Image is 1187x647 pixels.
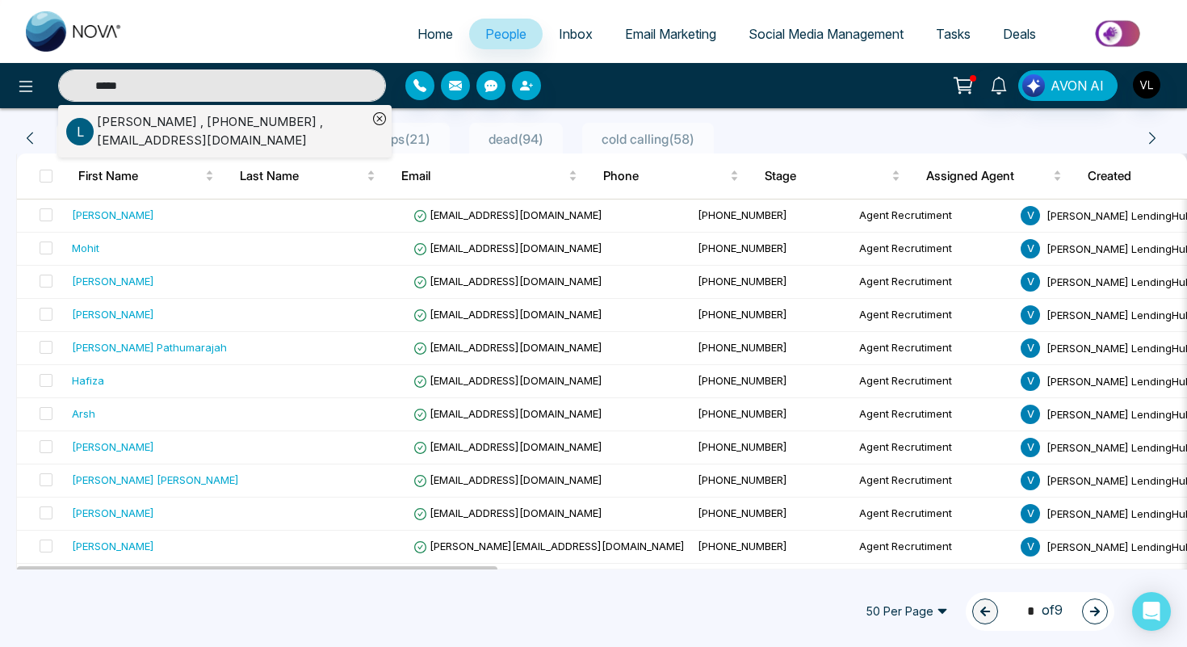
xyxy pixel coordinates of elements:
[1021,471,1040,490] span: V
[97,113,367,149] div: [PERSON_NAME] , [PHONE_NUMBER] , [EMAIL_ADDRESS][DOMAIN_NAME]
[853,431,1014,464] td: Agent Recrutiment
[698,242,787,254] span: [PHONE_NUMBER]
[401,166,565,186] span: Email
[732,19,920,49] a: Social Media Management
[920,19,987,49] a: Tasks
[72,405,95,422] div: Arsh
[72,472,239,488] div: [PERSON_NAME] [PERSON_NAME]
[26,11,123,52] img: Nova CRM Logo
[698,506,787,519] span: [PHONE_NUMBER]
[401,19,469,49] a: Home
[417,26,453,42] span: Home
[853,398,1014,431] td: Agent Recrutiment
[698,473,787,486] span: [PHONE_NUMBER]
[698,275,787,288] span: [PHONE_NUMBER]
[413,407,602,420] span: [EMAIL_ADDRESS][DOMAIN_NAME]
[1021,338,1040,358] span: V
[854,599,959,624] span: 50 Per Page
[853,332,1014,365] td: Agent Recrutiment
[698,341,787,354] span: [PHONE_NUMBER]
[78,166,202,186] span: First Name
[1021,504,1040,523] span: V
[1021,372,1040,391] span: V
[413,506,602,519] span: [EMAIL_ADDRESS][DOMAIN_NAME]
[765,166,888,186] span: Stage
[413,242,602,254] span: [EMAIL_ADDRESS][DOMAIN_NAME]
[1021,239,1040,258] span: V
[603,166,727,186] span: Phone
[1133,71,1160,99] img: User Avatar
[625,26,716,42] span: Email Marketing
[413,275,602,288] span: [EMAIL_ADDRESS][DOMAIN_NAME]
[227,153,388,199] th: Last Name
[853,266,1014,299] td: Agent Recrutiment
[1021,272,1040,292] span: V
[698,308,787,321] span: [PHONE_NUMBER]
[482,131,550,147] span: dead ( 94 )
[469,19,543,49] a: People
[853,299,1014,332] td: Agent Recrutiment
[853,365,1014,398] td: Agent Recrutiment
[1018,70,1118,101] button: AVON AI
[698,374,787,387] span: [PHONE_NUMBER]
[72,240,99,256] div: Mohit
[413,341,602,354] span: [EMAIL_ADDRESS][DOMAIN_NAME]
[1021,438,1040,457] span: V
[413,374,602,387] span: [EMAIL_ADDRESS][DOMAIN_NAME]
[485,26,526,42] span: People
[853,564,1014,597] td: Agent Recrutiment
[1060,15,1177,52] img: Market-place.gif
[698,540,787,552] span: [PHONE_NUMBER]
[72,339,227,355] div: [PERSON_NAME] Pathumarajah
[1003,26,1036,42] span: Deals
[749,26,904,42] span: Social Media Management
[388,153,590,199] th: Email
[413,208,602,221] span: [EMAIL_ADDRESS][DOMAIN_NAME]
[752,153,913,199] th: Stage
[413,473,602,486] span: [EMAIL_ADDRESS][DOMAIN_NAME]
[853,498,1014,531] td: Agent Recrutiment
[1021,305,1040,325] span: V
[1021,537,1040,557] span: V
[853,464,1014,498] td: Agent Recrutiment
[1021,405,1040,424] span: V
[913,153,1075,199] th: Assigned Agent
[853,531,1014,564] td: Agent Recrutiment
[595,131,701,147] span: cold calling ( 58 )
[559,26,593,42] span: Inbox
[413,440,602,453] span: [EMAIL_ADDRESS][DOMAIN_NAME]
[698,440,787,453] span: [PHONE_NUMBER]
[72,372,104,389] div: Hafiza
[1021,206,1040,225] span: V
[1051,76,1104,95] span: AVON AI
[72,538,154,554] div: [PERSON_NAME]
[609,19,732,49] a: Email Marketing
[72,306,154,322] div: [PERSON_NAME]
[413,308,602,321] span: [EMAIL_ADDRESS][DOMAIN_NAME]
[590,153,752,199] th: Phone
[698,208,787,221] span: [PHONE_NUMBER]
[926,166,1050,186] span: Assigned Agent
[72,273,154,289] div: [PERSON_NAME]
[853,200,1014,233] td: Agent Recrutiment
[1022,74,1045,97] img: Lead Flow
[698,407,787,420] span: [PHONE_NUMBER]
[543,19,609,49] a: Inbox
[72,505,154,521] div: [PERSON_NAME]
[987,19,1052,49] a: Deals
[65,153,227,199] th: First Name
[240,166,363,186] span: Last Name
[72,439,154,455] div: [PERSON_NAME]
[72,207,154,223] div: [PERSON_NAME]
[66,118,94,145] p: L
[413,540,685,552] span: [PERSON_NAME][EMAIL_ADDRESS][DOMAIN_NAME]
[1132,592,1171,631] div: Open Intercom Messenger
[853,233,1014,266] td: Agent Recrutiment
[1017,600,1063,622] span: of 9
[936,26,971,42] span: Tasks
